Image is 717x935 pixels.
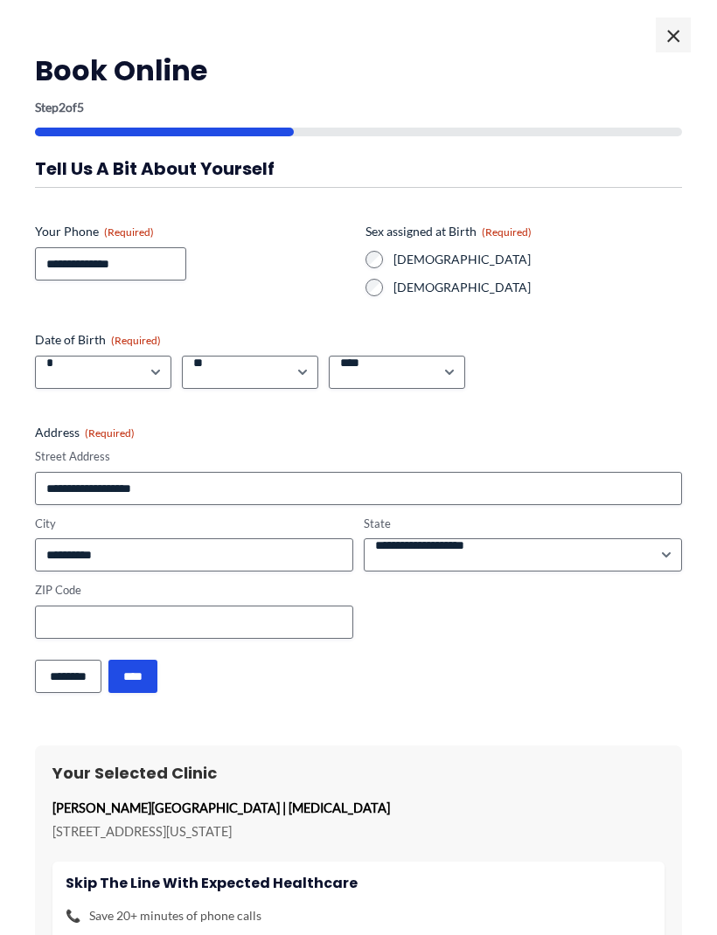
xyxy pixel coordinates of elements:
h3: Tell us a bit about yourself [35,157,682,180]
span: (Required) [104,225,154,239]
span: (Required) [482,225,532,239]
label: Street Address [35,448,682,465]
p: Step of [35,101,682,114]
label: [DEMOGRAPHIC_DATA] [393,251,682,268]
span: 5 [77,100,84,114]
label: City [35,516,353,532]
label: Your Phone [35,223,352,240]
legend: Sex assigned at Birth [365,223,532,240]
span: (Required) [111,334,161,347]
span: (Required) [85,426,135,440]
label: State [364,516,682,532]
label: ZIP Code [35,582,353,599]
h3: Your Selected Clinic [52,763,665,783]
legend: Date of Birth [35,331,161,349]
label: [DEMOGRAPHIC_DATA] [393,279,682,296]
li: Save 20+ minutes of phone calls [66,904,651,927]
h4: Skip the line with Expected Healthcare [66,875,651,891]
span: 📞 [66,904,80,927]
h2: Book Online [35,52,682,89]
legend: Address [35,424,135,441]
p: [STREET_ADDRESS][US_STATE] [52,820,665,843]
p: [PERSON_NAME][GEOGRAPHIC_DATA] | [MEDICAL_DATA] [52,796,665,820]
span: × [656,17,691,52]
span: 2 [59,100,66,114]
